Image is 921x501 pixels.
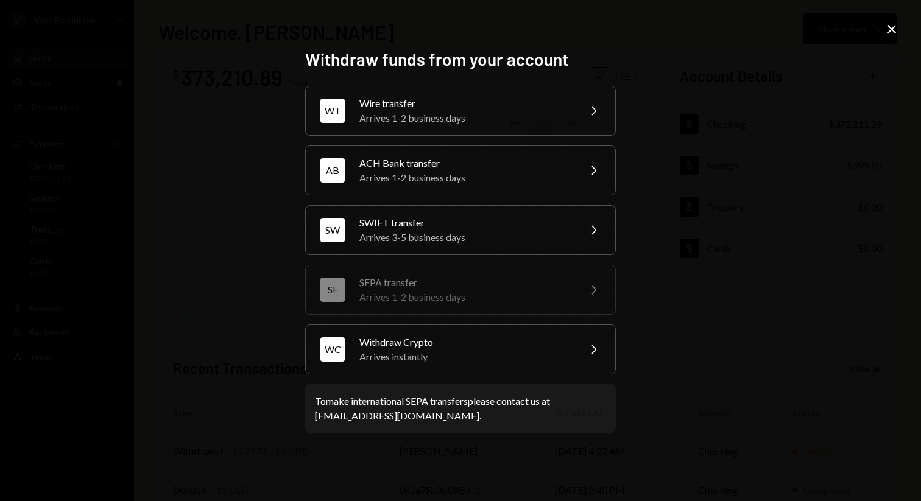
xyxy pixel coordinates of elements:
[320,99,345,123] div: WT
[359,215,571,230] div: SWIFT transfer
[305,86,616,136] button: WTWire transferArrives 1-2 business days
[359,349,571,364] div: Arrives instantly
[359,156,571,170] div: ACH Bank transfer
[359,96,571,111] div: Wire transfer
[359,335,571,349] div: Withdraw Crypto
[305,324,616,374] button: WCWithdraw CryptoArrives instantly
[320,278,345,302] div: SE
[305,47,616,71] h2: Withdraw funds from your account
[359,111,571,125] div: Arrives 1-2 business days
[315,394,606,423] div: To make international SEPA transfers please contact us at .
[320,337,345,362] div: WC
[305,145,616,195] button: ABACH Bank transferArrives 1-2 business days
[359,170,571,185] div: Arrives 1-2 business days
[359,275,571,290] div: SEPA transfer
[315,410,479,422] a: [EMAIL_ADDRESS][DOMAIN_NAME]
[320,218,345,242] div: SW
[305,265,616,315] button: SESEPA transferArrives 1-2 business days
[359,290,571,304] div: Arrives 1-2 business days
[320,158,345,183] div: AB
[359,230,571,245] div: Arrives 3-5 business days
[305,205,616,255] button: SWSWIFT transferArrives 3-5 business days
